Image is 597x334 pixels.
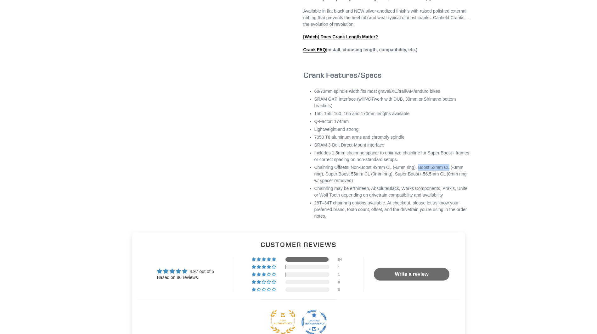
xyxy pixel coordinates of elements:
li: SRAM 3-Bolt Direct-Mount interface [314,142,470,148]
li: 68/73mm spindle width fits most gravel/XC/trail/AM/enduro bikes [314,88,470,95]
div: 1% (1) reviews with 4 star rating [252,265,277,269]
div: 84 [338,257,346,262]
a: Write a review [374,268,449,281]
div: Average rating is 4.97 stars [157,268,214,275]
p: Available in flat black and NEW silver anodized finish's with raised polished external ribbing th... [303,8,470,28]
div: Based on 86 reviews [157,275,214,281]
em: NOT [365,97,374,102]
h3: Crank Features/Specs [303,70,470,80]
li: Includes 1.5mm chainring spacer to optimize chainline for Super Boost+ frames or correct spacing ... [314,150,470,163]
div: 98% (84) reviews with 5 star rating [252,257,277,262]
span: 4.97 out of 5 [189,269,214,274]
li: Q-Factor: 174mm [314,118,470,125]
li: SRAM GXP Interface (will work with DUB, 30mm or Shimano bottom brackets) [314,96,470,109]
li: Chainring may be e*thirteen, AbsoluteBlack, Works Components, Praxis, Unite or Wolf Tooth dependi... [314,185,470,198]
li: Lightweight and strong [314,126,470,133]
li: 7050 T6 aluminum arms and chromoly spindle [314,134,470,141]
h2: Customer Reviews [137,240,460,249]
a: [Watch] Does Crank Length Matter? [303,34,378,40]
div: 1 [338,265,346,269]
div: 1 [338,272,346,277]
a: Crank FAQ [303,47,326,53]
strong: (install, choosing length, compatibility, etc.) [303,47,418,53]
li: 28T–34T chainring options available. At checkout, please let us know your preferred brand, tooth ... [314,200,470,220]
li: Chainring Offsets: Non-Boost 49mm CL (-6mm ring), Boost 52mm CL (-3mm ring), Super Boost 55mm CL ... [314,164,470,184]
li: 150, 155, 160, 165 and 170mm lengths available [314,110,470,117]
div: 1% (1) reviews with 3 star rating [252,272,277,277]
